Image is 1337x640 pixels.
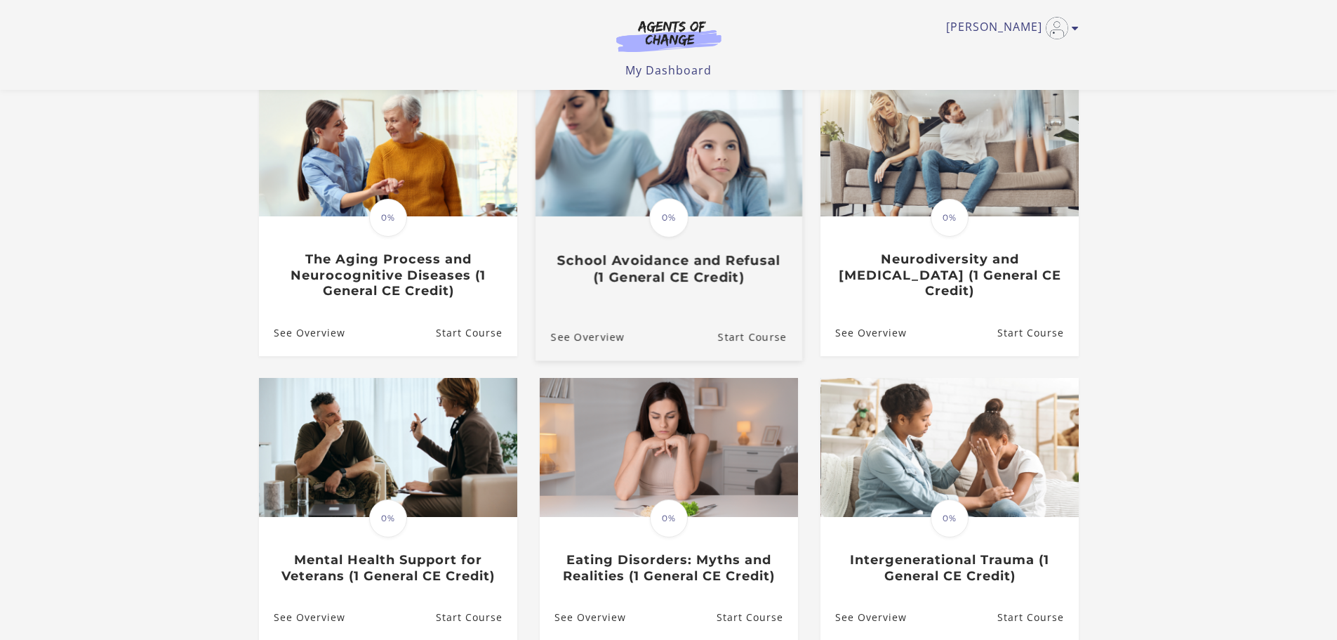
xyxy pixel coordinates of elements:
h3: School Avoidance and Refusal (1 General CE Credit) [550,252,786,285]
span: 0% [369,199,407,237]
h3: Mental Health Support for Veterans (1 General CE Credit) [274,552,502,584]
span: 0% [649,198,689,237]
a: The Aging Process and Neurocognitive Diseases (1 General CE Credit): Resume Course [435,310,517,355]
span: 0% [650,499,688,537]
a: Toggle menu [946,17,1072,39]
a: Neurodiversity and ADHD (1 General CE Credit): Resume Course [997,310,1078,355]
span: 0% [931,199,969,237]
h3: Intergenerational Trauma (1 General CE Credit) [835,552,1063,584]
span: 0% [369,499,407,537]
span: 0% [931,499,969,537]
h3: The Aging Process and Neurocognitive Diseases (1 General CE Credit) [274,252,502,299]
a: School Avoidance and Refusal (1 General CE Credit): Resume Course [717,313,801,360]
a: School Avoidance and Refusal (1 General CE Credit): See Overview [535,313,624,360]
a: My Dashboard [625,63,712,78]
a: The Aging Process and Neurocognitive Diseases (1 General CE Credit): See Overview [259,310,345,355]
img: Agents of Change Logo [601,20,736,52]
h3: Neurodiversity and [MEDICAL_DATA] (1 General CE Credit) [835,252,1063,299]
a: Neurodiversity and ADHD (1 General CE Credit): See Overview [820,310,907,355]
h3: Eating Disorders: Myths and Realities (1 General CE Credit) [554,552,783,584]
